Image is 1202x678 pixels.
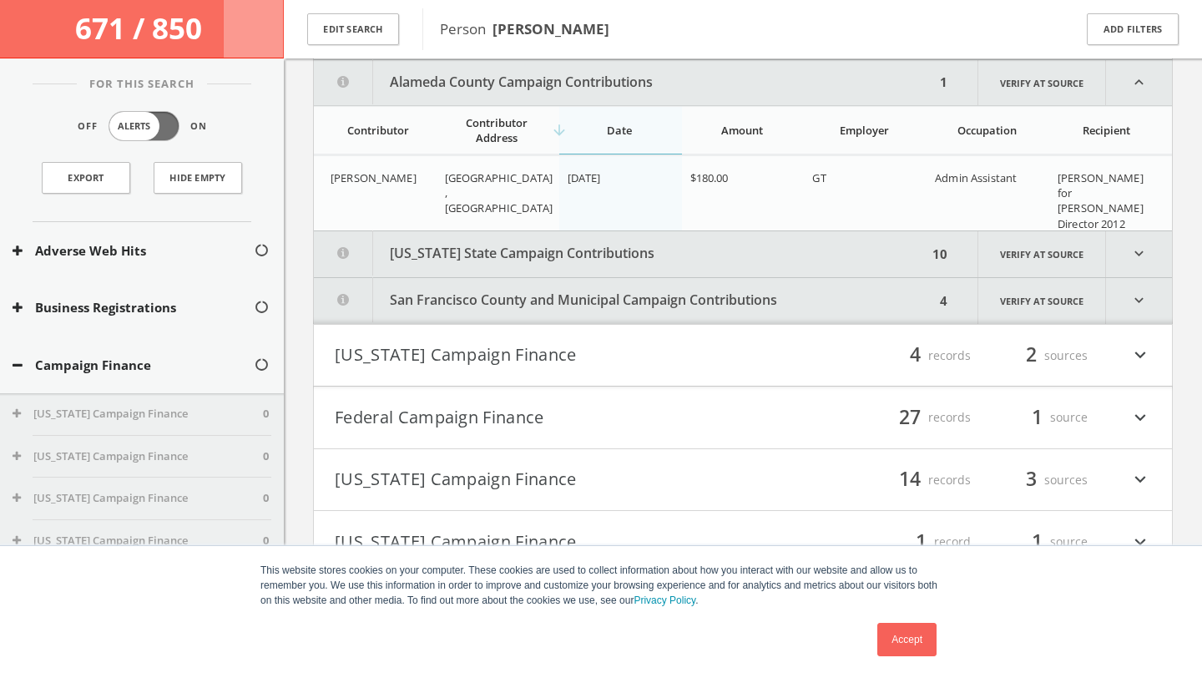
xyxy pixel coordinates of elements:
div: Occupation [935,123,1039,138]
span: 0 [263,448,269,465]
button: Hide Empty [154,162,242,194]
div: grid [314,155,1172,230]
span: [GEOGRAPHIC_DATA], [GEOGRAPHIC_DATA] [445,170,553,215]
i: expand_more [1129,403,1151,432]
i: expand_more [1129,528,1151,556]
span: 0 [263,406,269,422]
i: expand_more [1129,342,1151,370]
div: Date [568,123,672,138]
span: On [190,119,207,134]
a: Export [42,162,130,194]
i: arrow_downward [551,122,568,139]
div: Employer [812,123,917,138]
span: 0 [263,533,269,549]
button: Edit Search [307,13,399,46]
i: expand_more [1106,278,1172,324]
div: records [871,466,971,494]
a: Accept [877,623,937,656]
span: 1 [908,527,934,556]
span: $180.00 [690,170,729,185]
span: 671 / 850 [75,8,209,48]
button: Adverse Web Hits [13,241,254,261]
div: Recipient [1058,123,1155,138]
button: [US_STATE] State Campaign Contributions [314,231,927,277]
button: [US_STATE] Campaign Finance [335,466,743,494]
button: [US_STATE] Campaign Finance [13,490,263,507]
button: [US_STATE] Campaign Finance [335,528,743,556]
a: Privacy Policy [634,595,695,606]
span: [DATE] [568,170,601,185]
button: Federal Campaign Finance [335,403,743,432]
button: Alameda County Campaign Contributions [314,60,935,105]
span: 1 [1024,527,1050,556]
b: [PERSON_NAME] [492,19,609,38]
button: [US_STATE] Campaign Finance [13,448,263,465]
i: expand_less [1106,60,1172,105]
a: Verify at source [977,60,1106,105]
div: records [871,403,971,432]
a: Verify at source [977,278,1106,324]
span: 0 [263,490,269,507]
button: Business Registrations [13,298,254,317]
span: [PERSON_NAME] for [PERSON_NAME] Director 2012 [1058,170,1144,231]
button: San Francisco County and Municipal Campaign Contributions [314,278,935,324]
button: Add Filters [1087,13,1179,46]
span: 14 [891,465,928,494]
span: Off [78,119,98,134]
div: 10 [927,231,952,277]
p: This website stores cookies on your computer. These cookies are used to collect information about... [260,563,942,608]
a: Verify at source [977,231,1106,277]
div: sources [987,342,1088,370]
div: 1 [935,60,952,105]
div: Contributor [331,123,427,138]
i: expand_more [1106,231,1172,277]
span: Person [440,19,609,38]
button: [US_STATE] Campaign Finance [335,342,743,370]
i: expand_more [1129,466,1151,494]
div: sources [987,466,1088,494]
span: GT [812,170,826,185]
div: 4 [935,278,952,324]
span: For This Search [77,76,207,93]
span: Admin Assistant [935,170,1017,185]
div: source [987,528,1088,556]
span: [PERSON_NAME] [331,170,417,185]
span: 27 [891,402,928,432]
button: Campaign Finance [13,356,254,375]
div: record [871,528,971,556]
div: Contributor Address [445,115,549,145]
div: source [987,403,1088,432]
span: 4 [902,341,928,370]
span: 1 [1024,402,1050,432]
div: records [871,342,971,370]
button: [US_STATE] Campaign Finance [13,406,263,422]
span: 3 [1018,465,1044,494]
button: [US_STATE] Campaign Finance [13,533,263,549]
div: Amount [690,123,795,138]
span: 2 [1018,341,1044,370]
